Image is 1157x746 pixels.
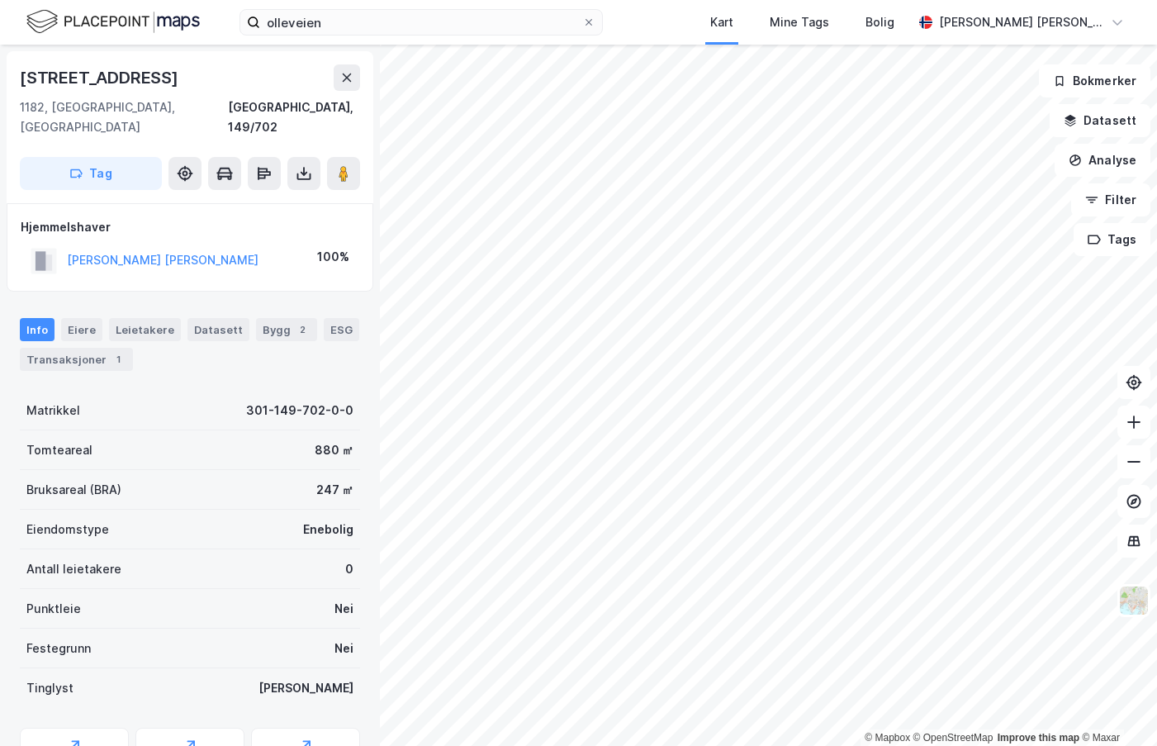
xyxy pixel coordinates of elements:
[1071,183,1150,216] button: Filter
[20,97,228,137] div: 1182, [GEOGRAPHIC_DATA], [GEOGRAPHIC_DATA]
[20,157,162,190] button: Tag
[316,480,353,500] div: 247 ㎡
[26,639,91,658] div: Festegrunn
[26,480,121,500] div: Bruksareal (BRA)
[20,348,133,371] div: Transaksjoner
[26,401,80,421] div: Matrikkel
[246,401,353,421] div: 301-149-702-0-0
[334,599,353,619] div: Nei
[1039,64,1150,97] button: Bokmerker
[187,318,249,341] div: Datasett
[710,12,733,32] div: Kart
[228,97,360,137] div: [GEOGRAPHIC_DATA], 149/702
[1055,144,1150,177] button: Analyse
[21,217,359,237] div: Hjemmelshaver
[258,678,353,698] div: [PERSON_NAME]
[61,318,102,341] div: Eiere
[26,440,92,460] div: Tomteareal
[110,351,126,368] div: 1
[26,559,121,579] div: Antall leietakere
[303,520,353,539] div: Enebolig
[26,520,109,539] div: Eiendomstype
[294,321,311,338] div: 2
[1074,667,1157,746] div: Kontrollprogram for chat
[317,247,349,267] div: 100%
[1074,667,1157,746] iframe: Chat Widget
[1118,585,1150,616] img: Z
[1050,104,1150,137] button: Datasett
[20,64,182,91] div: [STREET_ADDRESS]
[26,599,81,619] div: Punktleie
[865,732,910,744] a: Mapbox
[939,12,1104,32] div: [PERSON_NAME] [PERSON_NAME]
[26,7,200,36] img: logo.f888ab2527a4732fd821a326f86c7f29.svg
[913,732,993,744] a: OpenStreetMap
[998,732,1079,744] a: Improve this map
[20,318,55,341] div: Info
[26,678,73,698] div: Tinglyst
[260,10,582,35] input: Søk på adresse, matrikkel, gårdeiere, leietakere eller personer
[1074,223,1150,256] button: Tags
[324,318,359,341] div: ESG
[315,440,353,460] div: 880 ㎡
[345,559,353,579] div: 0
[770,12,829,32] div: Mine Tags
[109,318,181,341] div: Leietakere
[334,639,353,658] div: Nei
[256,318,317,341] div: Bygg
[865,12,894,32] div: Bolig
